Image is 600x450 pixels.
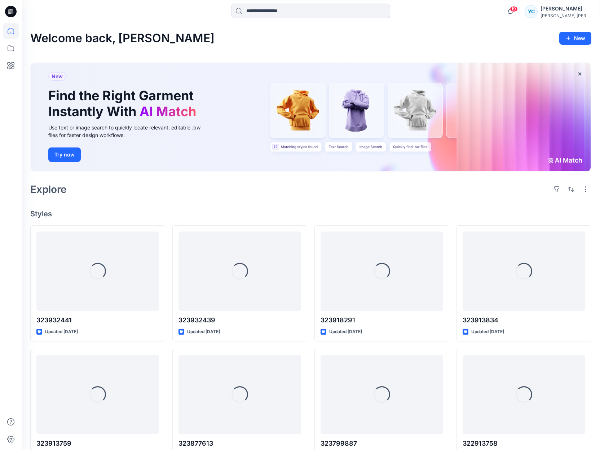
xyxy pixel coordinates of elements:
[52,72,63,81] span: New
[140,103,196,119] span: AI Match
[30,32,215,45] h2: Welcome back, [PERSON_NAME]
[471,328,504,336] p: Updated [DATE]
[510,6,518,12] span: 19
[559,32,591,45] button: New
[541,4,591,13] div: [PERSON_NAME]
[525,5,538,18] div: YC
[329,328,362,336] p: Updated [DATE]
[178,438,301,449] p: 323877613
[321,315,443,325] p: 323918291
[463,438,585,449] p: 322913758
[541,13,591,18] div: [PERSON_NAME] [PERSON_NAME]
[36,438,159,449] p: 323913759
[48,88,200,119] h1: Find the Right Garment Instantly With
[30,209,591,218] h4: Styles
[48,124,211,139] div: Use text or image search to quickly locate relevant, editable .bw files for faster design workflows.
[178,315,301,325] p: 323932439
[321,438,443,449] p: 323799887
[463,315,585,325] p: 323913834
[45,328,78,336] p: Updated [DATE]
[187,328,220,336] p: Updated [DATE]
[36,315,159,325] p: 323932441
[30,184,67,195] h2: Explore
[48,147,81,162] button: Try now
